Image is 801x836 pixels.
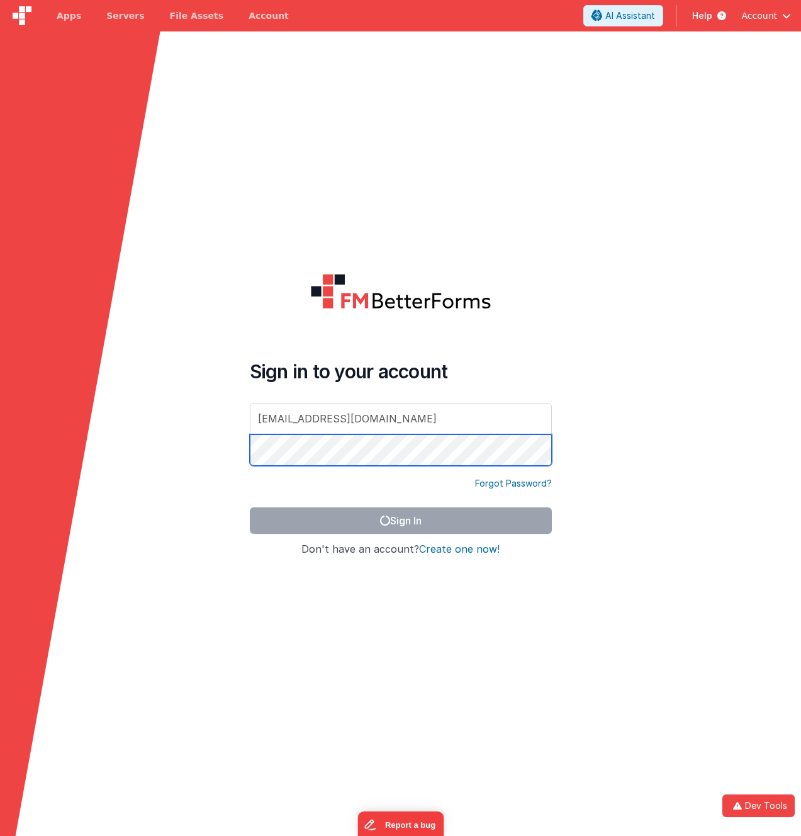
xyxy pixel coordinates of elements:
span: AI Assistant [605,9,655,22]
button: Account [741,9,791,22]
h4: Don't have an account? [250,544,552,555]
span: Account [741,9,777,22]
button: Sign In [250,507,552,534]
span: File Assets [170,9,224,22]
input: Email Address [250,403,552,434]
span: Apps [57,9,81,22]
a: Forgot Password? [475,477,552,490]
button: Dev Tools [722,794,795,817]
h4: Sign in to your account [250,360,552,383]
span: Help [692,9,712,22]
button: Create one now! [419,544,500,555]
button: AI Assistant [583,5,663,26]
span: Servers [106,9,144,22]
